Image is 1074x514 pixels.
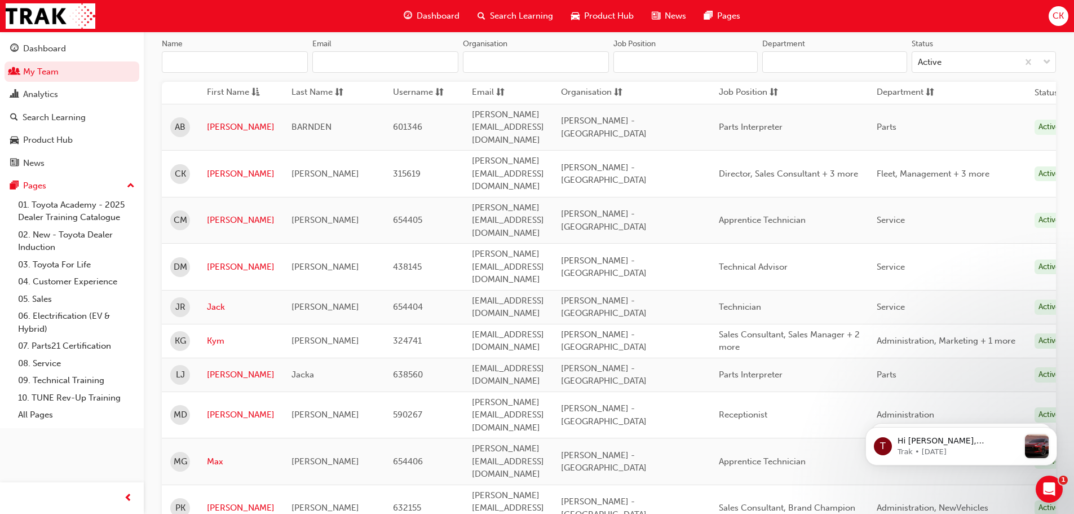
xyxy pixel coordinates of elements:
[561,403,647,427] span: [PERSON_NAME] - [GEOGRAPHIC_DATA]
[719,262,788,272] span: Technical Advisor
[877,302,905,312] span: Service
[472,443,544,479] span: [PERSON_NAME][EMAIL_ADDRESS][DOMAIN_NAME]
[312,38,332,50] div: Email
[561,86,623,100] button: Organisationsorting-icon
[435,86,444,100] span: sorting-icon
[23,157,45,170] div: News
[291,169,359,179] span: [PERSON_NAME]
[393,86,433,100] span: Username
[5,175,139,196] button: Pages
[207,301,275,314] a: Jack
[704,9,713,23] span: pages-icon
[10,181,19,191] span: pages-icon
[335,86,343,100] span: sorting-icon
[207,335,275,348] a: Kym
[291,456,359,467] span: [PERSON_NAME]
[393,86,455,100] button: Usernamesorting-icon
[23,111,86,124] div: Search Learning
[23,179,46,192] div: Pages
[404,9,412,23] span: guage-icon
[877,262,905,272] span: Service
[393,215,422,225] span: 654405
[472,363,544,386] span: [EMAIL_ADDRESS][DOMAIN_NAME]
[478,9,485,23] span: search-icon
[463,51,609,73] input: Organisation
[1035,333,1064,349] div: Active
[14,273,139,291] a: 04. Customer Experience
[1036,476,1063,503] iframe: Intercom live chat
[561,256,647,279] span: [PERSON_NAME] - [GEOGRAPHIC_DATA]
[174,455,187,468] span: MG
[291,215,359,225] span: [PERSON_NAME]
[719,86,767,100] span: Job Position
[174,408,187,421] span: MD
[291,370,314,380] span: Jacka
[613,51,758,73] input: Job Position
[291,302,359,312] span: [PERSON_NAME]
[174,261,187,274] span: DM
[207,86,249,100] span: First Name
[417,10,459,23] span: Dashboard
[561,330,647,353] span: [PERSON_NAME] - [GEOGRAPHIC_DATA]
[1059,476,1068,485] span: 1
[584,10,634,23] span: Product Hub
[912,38,933,50] div: Status
[10,159,19,169] span: news-icon
[291,262,359,272] span: [PERSON_NAME]
[207,214,275,227] a: [PERSON_NAME]
[14,372,139,389] a: 09. Technical Training
[1053,10,1064,23] span: CK
[469,5,562,28] a: search-iconSearch Learning
[393,169,421,179] span: 315619
[162,38,183,50] div: Name
[613,38,656,50] div: Job Position
[472,330,544,353] span: [EMAIL_ADDRESS][DOMAIN_NAME]
[207,455,275,468] a: Max
[312,51,458,73] input: Email
[561,296,647,319] span: [PERSON_NAME] - [GEOGRAPHIC_DATA]
[162,51,308,73] input: Name
[1035,213,1064,228] div: Active
[614,86,622,100] span: sorting-icon
[5,84,139,105] a: Analytics
[561,450,647,473] span: [PERSON_NAME] - [GEOGRAPHIC_DATA]
[14,307,139,337] a: 06. Electrification (EV & Hybrid)
[877,215,905,225] span: Service
[5,38,139,59] a: Dashboard
[175,335,186,348] span: KG
[463,38,507,50] div: Organisation
[877,370,896,380] span: Parts
[5,36,139,175] button: DashboardMy TeamAnalyticsSearch LearningProduct HubNews
[6,3,95,29] img: Trak
[1035,166,1064,182] div: Active
[848,405,1074,484] iframe: Intercom notifications message
[395,5,469,28] a: guage-iconDashboard
[652,9,660,23] span: news-icon
[393,122,422,132] span: 601346
[14,406,139,424] a: All Pages
[10,44,19,54] span: guage-icon
[877,336,1015,346] span: Administration, Marketing + 1 more
[124,491,132,506] span: prev-icon
[643,5,695,28] a: news-iconNews
[472,86,534,100] button: Emailsorting-icon
[1049,6,1068,26] button: CK
[393,503,421,513] span: 632155
[1035,120,1064,135] div: Active
[1043,55,1051,70] span: down-icon
[561,86,612,100] span: Organisation
[877,122,896,132] span: Parts
[207,368,275,381] a: [PERSON_NAME]
[393,410,422,420] span: 590267
[393,262,422,272] span: 438145
[561,162,647,186] span: [PERSON_NAME] - [GEOGRAPHIC_DATA]
[472,156,544,191] span: [PERSON_NAME][EMAIL_ADDRESS][DOMAIN_NAME]
[5,153,139,174] a: News
[561,209,647,232] span: [PERSON_NAME] - [GEOGRAPHIC_DATA]
[1035,260,1064,275] div: Active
